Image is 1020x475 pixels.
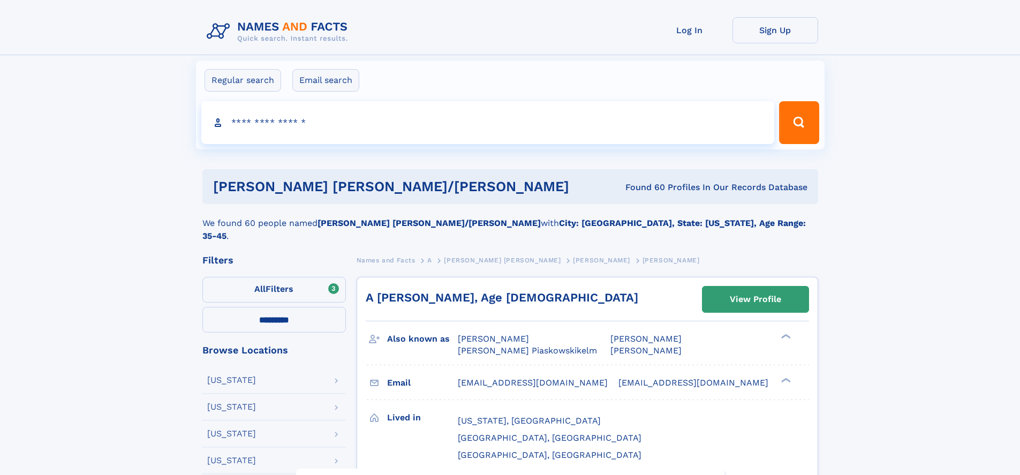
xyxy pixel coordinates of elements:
span: [PERSON_NAME] [573,257,630,264]
img: Logo Names and Facts [202,17,357,46]
label: Regular search [205,69,281,92]
div: View Profile [730,287,781,312]
div: [US_STATE] [207,456,256,465]
span: [PERSON_NAME] [458,334,529,344]
label: Email search [292,69,359,92]
a: A [427,253,432,267]
div: Filters [202,255,346,265]
a: Names and Facts [357,253,415,267]
span: [PERSON_NAME] [PERSON_NAME] [444,257,561,264]
a: Log In [647,17,732,43]
h3: Also known as [387,330,458,348]
h1: [PERSON_NAME] [PERSON_NAME]/[PERSON_NAME] [213,180,598,193]
b: [PERSON_NAME] [PERSON_NAME]/[PERSON_NAME] [318,218,541,228]
b: City: [GEOGRAPHIC_DATA], State: [US_STATE], Age Range: 35-45 [202,218,806,241]
div: ❯ [779,376,791,383]
div: Browse Locations [202,345,346,355]
span: [US_STATE], [GEOGRAPHIC_DATA] [458,416,601,426]
span: [PERSON_NAME] Piaskowskikelm [458,345,597,356]
div: [US_STATE] [207,376,256,384]
span: [GEOGRAPHIC_DATA], [GEOGRAPHIC_DATA] [458,433,641,443]
a: [PERSON_NAME] [573,253,630,267]
span: [PERSON_NAME] [643,257,700,264]
span: [EMAIL_ADDRESS][DOMAIN_NAME] [458,378,608,388]
h3: Email [387,374,458,392]
span: [PERSON_NAME] [610,345,682,356]
span: [EMAIL_ADDRESS][DOMAIN_NAME] [618,378,768,388]
a: Sign Up [732,17,818,43]
div: Found 60 Profiles In Our Records Database [597,182,807,193]
button: Search Button [779,101,819,144]
div: ❯ [779,333,791,340]
span: [PERSON_NAME] [610,334,682,344]
span: [GEOGRAPHIC_DATA], [GEOGRAPHIC_DATA] [458,450,641,460]
div: [US_STATE] [207,429,256,438]
div: [US_STATE] [207,403,256,411]
span: A [427,257,432,264]
input: search input [201,101,775,144]
span: All [254,284,266,294]
a: [PERSON_NAME] [PERSON_NAME] [444,253,561,267]
div: We found 60 people named with . [202,204,818,243]
label: Filters [202,277,346,303]
a: View Profile [702,286,809,312]
a: A [PERSON_NAME], Age [DEMOGRAPHIC_DATA] [366,291,638,304]
h3: Lived in [387,409,458,427]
